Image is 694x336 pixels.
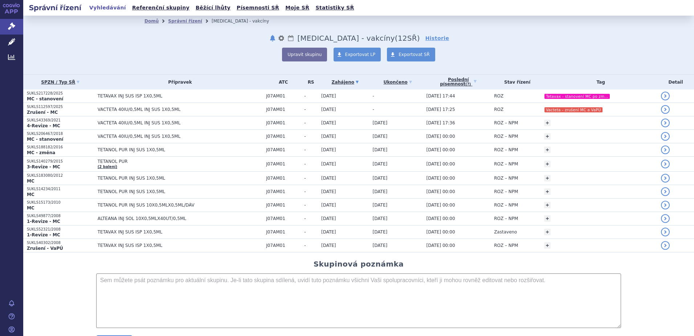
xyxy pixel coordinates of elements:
[27,240,94,245] p: SUKLS40302/2008
[304,120,318,125] span: -
[426,75,491,89] a: Poslednípísemnost(?)
[426,134,455,139] span: [DATE] 00:00
[287,34,294,43] a: Lhůty
[98,229,262,235] span: TETAVAX INJ SUS ISP 1X0,5ML
[399,52,430,57] span: Exportovat SŘ
[661,105,670,114] a: detail
[544,188,551,195] a: +
[544,229,551,235] a: +
[266,120,301,125] span: J07AM01
[144,19,159,24] a: Domů
[321,77,369,87] a: Zahájeno
[27,187,94,192] p: SUKLS14234/2011
[282,48,327,61] button: Upravit skupinu
[426,229,455,235] span: [DATE] 00:00
[544,147,551,153] a: +
[168,19,202,24] a: Správní řízení
[304,229,318,235] span: -
[321,189,336,194] span: [DATE]
[27,150,55,155] strong: MC - změna
[321,161,336,167] span: [DATE]
[98,216,262,221] span: ALTEANA INJ SOL 10X0,5MLX40UT/0,5ML
[266,107,301,112] span: J07AM01
[661,241,670,250] a: detail
[494,229,517,235] span: Zastaveno
[321,216,336,221] span: [DATE]
[661,201,670,209] a: detail
[426,203,455,208] span: [DATE] 00:00
[27,219,60,224] strong: 1-Revize - MC
[494,147,518,152] span: ROZ – NPM
[544,107,603,112] i: Vacteta - zrušení MC a VaPÚ
[130,3,192,13] a: Referenční skupiny
[23,3,87,13] h2: Správní řízení
[373,93,374,99] span: -
[266,176,301,181] span: J07AM01
[494,176,518,181] span: ROZ – NPM
[27,192,34,197] strong: MC
[27,213,94,219] p: SUKLS49877/2008
[321,134,336,139] span: [DATE]
[426,93,455,99] span: [DATE] 17:44
[98,176,262,181] span: TETANOL PUR INJ SUS 1X0,5ML
[87,3,128,13] a: Vyhledávání
[304,147,318,152] span: -
[398,34,407,43] span: 12
[494,216,518,221] span: ROZ – NPM
[27,77,94,87] a: SPZN / Typ SŘ
[27,159,94,164] p: SUKLS140279/2015
[373,134,388,139] span: [DATE]
[373,176,388,181] span: [DATE]
[266,147,301,152] span: J07AM01
[98,165,117,169] a: (2 balení)
[544,161,551,167] a: +
[426,243,455,248] span: [DATE] 00:00
[321,176,336,181] span: [DATE]
[321,107,336,112] span: [DATE]
[657,75,694,89] th: Detail
[266,243,301,248] span: J07AM01
[540,75,657,89] th: Tag
[544,120,551,126] a: +
[313,3,356,13] a: Statistiky SŘ
[269,34,276,43] button: notifikace
[27,227,94,232] p: SUKLS52321/2008
[426,216,455,221] span: [DATE] 00:00
[27,110,58,115] strong: Zrušení - MC
[27,118,94,123] p: SUKLS43369/2021
[27,131,94,136] p: SUKLS206467/2018
[27,137,63,142] strong: MC - stanovení
[98,243,262,248] span: TETAVAX INJ SUS ISP 1X0,5ML
[297,34,395,43] span: Tetanus - vakcíny
[373,107,374,112] span: -
[27,96,63,101] strong: MC - stanovení
[373,161,388,167] span: [DATE]
[321,93,336,99] span: [DATE]
[98,93,262,99] span: TETAVAX INJ SUS ISP 1X0,5ML
[304,243,318,248] span: -
[494,93,503,99] span: ROZ
[98,147,262,152] span: TETANOL PUR INJ SUS 1X0,5ML
[387,48,435,61] a: Exportovat SŘ
[373,120,388,125] span: [DATE]
[426,161,455,167] span: [DATE] 00:00
[98,203,262,208] span: TETANOL PUR INJ SUS 10X0,5MLX0,5ML/DÁV
[494,120,518,125] span: ROZ – NPM
[494,161,518,167] span: ROZ – NPM
[314,260,404,268] h2: Skupinová poznámka
[544,242,551,249] a: +
[661,145,670,154] a: detail
[373,189,388,194] span: [DATE]
[426,189,455,194] span: [DATE] 00:00
[544,133,551,140] a: +
[304,161,318,167] span: -
[98,107,262,112] span: VACTETA 40IU/0,5ML INJ SUS 1X0,5ML
[373,77,423,87] a: Ukončeno
[373,229,388,235] span: [DATE]
[661,228,670,236] a: detail
[494,189,518,194] span: ROZ – NPM
[494,107,503,112] span: ROZ
[661,119,670,127] a: detail
[395,34,420,43] span: ( SŘ)
[334,48,381,61] a: Exportovat LP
